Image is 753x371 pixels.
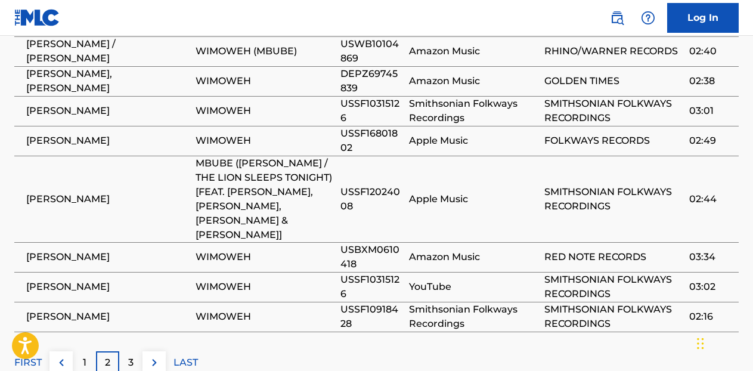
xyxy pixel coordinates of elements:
[409,134,538,148] span: Apple Music
[689,44,733,58] span: 02:40
[26,310,190,324] span: [PERSON_NAME]
[340,185,403,214] span: USSF12024008
[26,104,190,118] span: [PERSON_NAME]
[544,273,683,301] span: SMITHSONIAN FOLKWAYS RECORDINGS
[14,355,42,370] p: FIRST
[196,74,334,88] span: WIMOWEH
[196,104,334,118] span: WIMOWEH
[147,355,162,370] img: right
[689,280,733,294] span: 03:02
[636,6,660,30] div: Help
[544,302,683,331] span: SMITHSONIAN FOLKWAYS RECORDINGS
[196,280,334,294] span: WIMOWEH
[26,280,190,294] span: [PERSON_NAME]
[340,37,403,66] span: USWB10104869
[26,67,190,95] span: [PERSON_NAME], [PERSON_NAME]
[105,355,110,370] p: 2
[26,250,190,264] span: [PERSON_NAME]
[409,302,538,331] span: Smithsonian Folkways Recordings
[689,74,733,88] span: 02:38
[667,3,739,33] a: Log In
[173,355,198,370] p: LAST
[196,156,334,242] span: MBUBE ([PERSON_NAME] / THE LION SLEEPS TONIGHT) [FEAT. [PERSON_NAME], [PERSON_NAME], [PERSON_NAME...
[196,44,334,58] span: WIMOWEH (MBUBE)
[409,280,538,294] span: YouTube
[409,44,538,58] span: Amazon Music
[26,37,190,66] span: [PERSON_NAME] / [PERSON_NAME]
[196,134,334,148] span: WIMOWEH
[544,74,683,88] span: GOLDEN TIMES
[54,355,69,370] img: left
[26,192,190,206] span: [PERSON_NAME]
[544,44,683,58] span: RHINO/WARNER RECORDS
[544,97,683,125] span: SMITHSONIAN FOLKWAYS RECORDINGS
[340,67,403,95] span: DEPZ69745839
[340,243,403,271] span: USBXM0610418
[196,310,334,324] span: WIMOWEH
[340,302,403,331] span: USSF10918428
[693,314,753,371] iframe: Chat Widget
[610,11,624,25] img: search
[340,273,403,301] span: USSF10315126
[689,134,733,148] span: 02:49
[26,134,190,148] span: [PERSON_NAME]
[83,355,86,370] p: 1
[544,250,683,264] span: RED NOTE RECORDS
[409,192,538,206] span: Apple Music
[641,11,655,25] img: help
[697,326,704,361] div: Drag
[14,9,60,26] img: MLC Logo
[340,97,403,125] span: USSF10315126
[689,310,733,324] span: 02:16
[689,192,733,206] span: 02:44
[544,185,683,214] span: SMITHSONIAN FOLKWAYS RECORDINGS
[128,355,134,370] p: 3
[689,104,733,118] span: 03:01
[544,134,683,148] span: FOLKWAYS RECORDS
[605,6,629,30] a: Public Search
[409,97,538,125] span: Smithsonian Folkways Recordings
[409,74,538,88] span: Amazon Music
[340,126,403,155] span: USSF16801802
[409,250,538,264] span: Amazon Music
[689,250,733,264] span: 03:34
[196,250,334,264] span: WIMOWEH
